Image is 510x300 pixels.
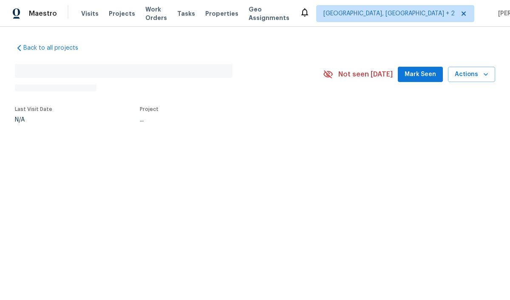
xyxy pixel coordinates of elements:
div: ... [140,117,303,123]
span: Geo Assignments [249,5,289,22]
span: Properties [205,9,238,18]
span: Not seen [DATE] [338,70,393,79]
span: Maestro [29,9,57,18]
span: Last Visit Date [15,107,52,112]
button: Actions [448,67,495,82]
span: Project [140,107,159,112]
a: Back to all projects [15,44,96,52]
span: Actions [455,69,488,80]
div: N/A [15,117,52,123]
span: Mark Seen [405,69,436,80]
span: [GEOGRAPHIC_DATA], [GEOGRAPHIC_DATA] + 2 [323,9,455,18]
button: Mark Seen [398,67,443,82]
span: Work Orders [145,5,167,22]
span: Tasks [177,11,195,17]
span: Visits [81,9,99,18]
span: Projects [109,9,135,18]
